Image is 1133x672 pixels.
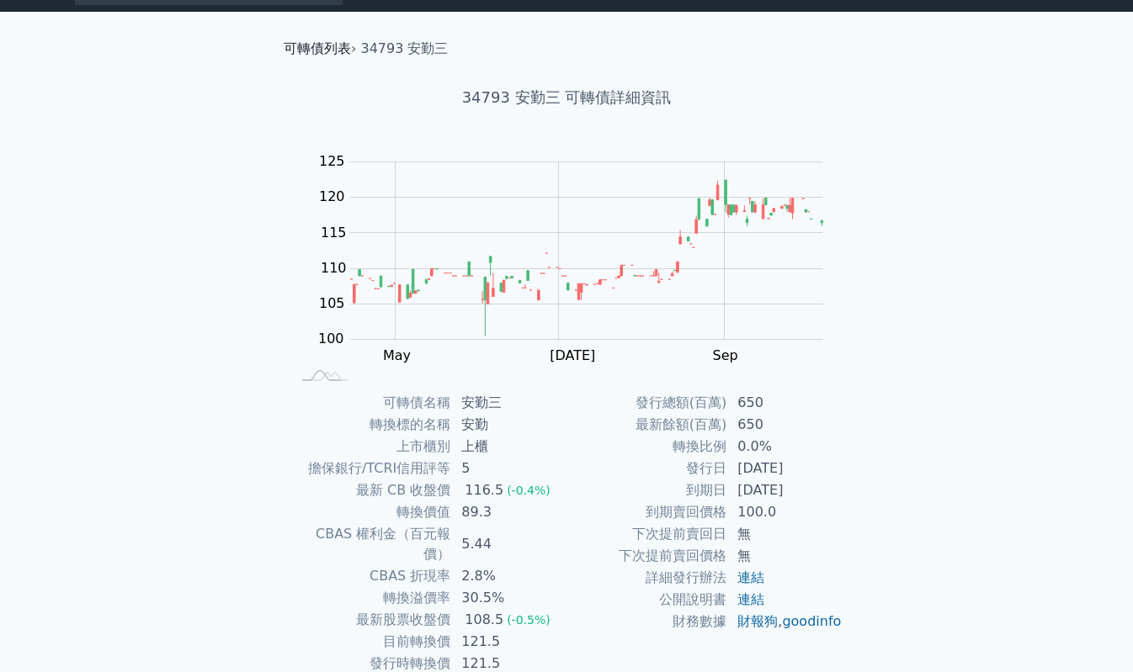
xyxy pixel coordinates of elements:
tspan: 105 [319,295,345,311]
td: CBAS 權利金（百元報價） [290,523,451,565]
tspan: Sep [713,347,738,363]
a: 連結 [737,569,764,585]
td: , [727,611,843,632]
div: 聊天小工具 [1049,591,1133,672]
tspan: 110 [321,260,347,276]
a: 可轉債列表 [284,40,351,56]
td: 財務數據 [566,611,727,632]
td: 轉換價值 [290,501,451,523]
td: 5 [451,458,566,479]
td: 擔保銀行/TCRI信用評等 [290,458,451,479]
td: 5.44 [451,523,566,565]
tspan: 100 [318,331,344,347]
td: 詳細發行辦法 [566,567,727,589]
td: 上櫃 [451,436,566,458]
a: 財報狗 [737,613,778,629]
td: 上市櫃別 [290,436,451,458]
td: 發行總額(百萬) [566,392,727,414]
td: CBAS 折現率 [290,565,451,587]
a: 連結 [737,591,764,607]
tspan: 120 [319,188,345,204]
li: 34793 安勤三 [361,39,449,59]
td: 最新餘額(百萬) [566,414,727,436]
td: 89.3 [451,501,566,523]
td: 100.0 [727,501,843,523]
tspan: 125 [319,153,345,169]
td: 下次提前賣回日 [566,523,727,545]
td: 121.5 [451,631,566,653]
td: 公開說明書 [566,589,727,611]
td: 2.8% [451,565,566,587]
td: 最新股票收盤價 [290,609,451,631]
td: [DATE] [727,458,843,479]
tspan: [DATE] [550,347,595,363]
tspan: May [383,347,411,363]
td: 轉換比例 [566,436,727,458]
a: goodinfo [782,613,841,629]
tspan: 115 [321,225,347,241]
td: 轉換標的名稱 [290,414,451,436]
td: 650 [727,392,843,414]
td: 可轉債名稱 [290,392,451,414]
td: 無 [727,523,843,545]
li: › [284,39,356,59]
td: 650 [727,414,843,436]
td: 安勤三 [451,392,566,414]
td: 發行日 [566,458,727,479]
iframe: Chat Widget [1049,591,1133,672]
td: 轉換溢價率 [290,587,451,609]
td: 無 [727,545,843,567]
div: 108.5 [461,610,507,630]
h1: 34793 安勤三 可轉債詳細資訊 [270,86,863,109]
td: 目前轉換價 [290,631,451,653]
td: 30.5% [451,587,566,609]
span: (-0.5%) [507,613,551,627]
td: 0.0% [727,436,843,458]
span: (-0.4%) [507,484,551,497]
td: 安勤 [451,414,566,436]
td: 到期賣回價格 [566,501,727,523]
td: 下次提前賣回價格 [566,545,727,567]
g: Chart [310,153,848,363]
div: 116.5 [461,480,507,500]
td: [DATE] [727,479,843,501]
td: 到期日 [566,479,727,501]
td: 最新 CB 收盤價 [290,479,451,501]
